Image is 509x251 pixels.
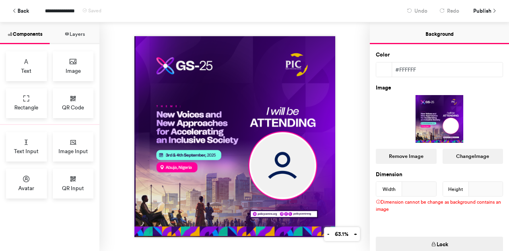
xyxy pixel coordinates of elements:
button: + [351,227,360,241]
div: #ffffff [392,62,503,77]
button: Background [370,22,509,44]
button: - [324,227,332,241]
span: QR Input [62,184,84,192]
span: QR Code [62,103,84,111]
div: Dimension cannot be change as background contains an image [370,197,509,219]
button: Remove Image [376,149,437,164]
button: 63.1% [332,227,351,241]
span: Saved [88,8,101,14]
iframe: Drift Widget Chat Controller [469,211,499,241]
img: Background [134,36,335,237]
div: Width [376,182,402,197]
span: Image Input [58,147,88,155]
button: ChangeImage [443,149,503,164]
span: Rectangle [14,103,38,111]
div: Height [443,182,469,197]
button: Layers [50,22,99,44]
button: Back [8,4,33,18]
span: Publish [473,4,492,18]
span: Text [21,67,31,75]
span: Text Input [14,147,39,155]
span: Image [66,67,81,75]
label: Image [376,84,391,92]
label: Dimension [376,171,402,179]
button: Publish [467,4,501,18]
label: Color [376,51,390,59]
img: Avatar [251,134,314,197]
span: Avatar [18,184,34,192]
